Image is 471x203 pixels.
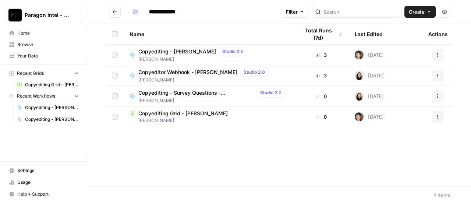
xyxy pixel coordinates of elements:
a: Copyediting - [PERSON_NAME] [14,113,82,125]
span: Copyediting - Survey Questions - [PERSON_NAME] [138,89,254,97]
a: Copyediting - [PERSON_NAME]Studio 2.0[PERSON_NAME] [130,47,288,63]
img: t5ef5oef8zpw1w4g2xghobes91mw [355,71,364,80]
button: Workspace: Paragon Intel - Copyediting [6,6,82,24]
div: Actions [428,24,448,44]
div: 4 Items [433,191,450,199]
span: [PERSON_NAME] [138,97,288,104]
span: Copyediting - [PERSON_NAME] [25,116,79,123]
img: Paragon Intel - Copyediting Logo [8,8,22,22]
span: Usage [17,179,79,186]
span: Filter [286,8,298,15]
img: qw00ik6ez51o8uf7vgx83yxyzow9 [355,50,364,59]
span: Studio 2.0 [260,90,281,96]
span: Recent Workflows [17,93,55,99]
button: Filter [281,6,309,18]
span: Browse [17,41,79,48]
span: Copyediting Grid - [PERSON_NAME] [25,81,79,88]
div: 0 [300,92,343,100]
span: Home [17,30,79,36]
span: [PERSON_NAME] [138,56,250,63]
span: Your Data [17,53,79,59]
a: Copyediting - Survey Questions - [PERSON_NAME]Studio 2.0[PERSON_NAME] [130,88,288,104]
span: Copyediting - [PERSON_NAME] [138,48,216,55]
a: Copyeditor Webhook - [PERSON_NAME]Studio 2.0[PERSON_NAME] [130,68,288,83]
div: [DATE] [355,92,384,101]
input: Search [323,8,398,15]
button: Go back [109,6,121,18]
span: Create [409,8,425,15]
span: Settings [17,167,79,174]
a: Usage [6,176,82,188]
button: Recent Grids [6,68,82,79]
button: Help + Support [6,188,82,200]
a: Copyediting - [PERSON_NAME] [14,102,82,113]
div: Total Runs (7d) [300,24,343,44]
div: [DATE] [355,50,384,59]
div: [DATE] [355,112,384,121]
span: Copyeditor Webhook - [PERSON_NAME] [138,69,237,76]
div: 3 [300,72,343,79]
a: Copyediting Grid - [PERSON_NAME][PERSON_NAME] [130,110,288,124]
a: Copyediting Grid - [PERSON_NAME] [14,79,82,91]
span: Copyediting - [PERSON_NAME] [25,104,79,111]
div: Last Edited [355,24,383,44]
span: Paragon Intel - Copyediting [25,11,69,19]
button: Create [404,6,436,18]
span: Help + Support [17,191,79,197]
span: Copyediting Grid - [PERSON_NAME] [138,110,228,117]
span: Recent Grids [17,70,44,77]
img: qw00ik6ez51o8uf7vgx83yxyzow9 [355,112,364,121]
a: Your Data [6,50,82,62]
a: Home [6,27,82,39]
span: [PERSON_NAME] [130,117,288,124]
a: Browse [6,39,82,50]
div: Name [130,24,288,44]
span: Studio 2.0 [244,69,265,76]
a: Settings [6,165,82,176]
span: [PERSON_NAME] [138,77,271,83]
button: Recent Workflows [6,91,82,102]
span: Studio 2.0 [222,48,244,55]
div: [DATE] [355,71,384,80]
div: 3 [300,51,343,59]
img: t5ef5oef8zpw1w4g2xghobes91mw [355,92,364,101]
div: 0 [300,113,343,120]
